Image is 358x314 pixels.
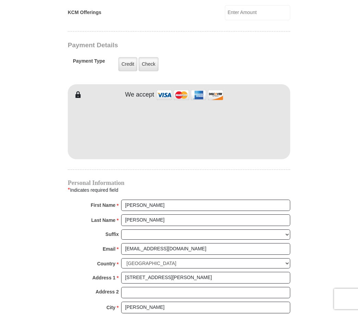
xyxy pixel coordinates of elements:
strong: Suffix [105,229,119,239]
h4: Personal Information [68,180,290,186]
strong: Address 2 [95,287,119,297]
strong: Email [103,244,115,254]
label: KCM Offerings [68,9,101,16]
h4: We accept [125,91,154,99]
h3: Payment Details [68,41,242,49]
strong: Address 1 [92,273,116,282]
strong: Country [97,259,116,268]
strong: Last Name [91,215,116,225]
h5: Payment Type [73,58,105,67]
label: Credit [118,57,137,71]
div: Indicates required field [68,186,290,194]
label: Check [139,57,158,71]
input: Enter Amount [225,5,290,20]
img: credit cards accepted [156,88,224,102]
strong: City [106,303,115,312]
strong: First Name [91,200,115,210]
